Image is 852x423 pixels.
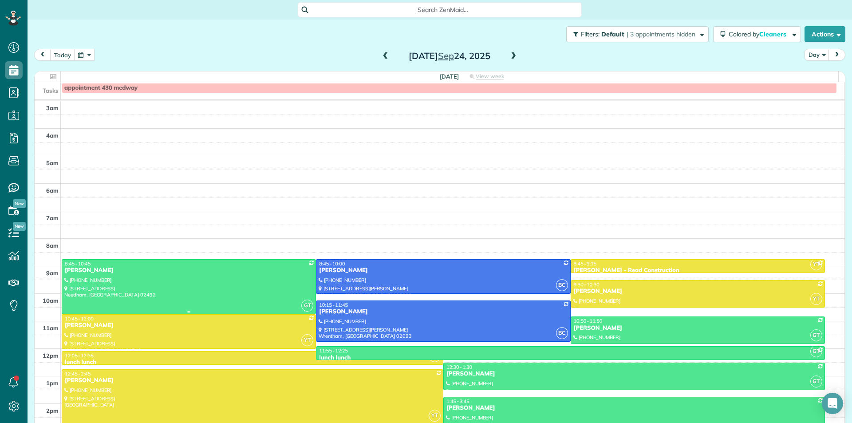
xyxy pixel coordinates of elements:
[64,84,138,91] span: appointment 430 medway
[34,49,51,61] button: prev
[713,26,801,42] button: Colored byCleaners
[581,30,600,38] span: Filters:
[562,26,709,42] a: Filters: Default | 3 appointments hidden
[574,281,600,288] span: 9:30 - 10:30
[810,258,822,270] span: YT
[805,49,829,61] button: Day
[319,308,568,316] div: [PERSON_NAME]
[46,242,59,249] span: 8am
[810,329,822,341] span: GT
[394,51,505,61] h2: [DATE] 24, 2025
[810,345,822,357] span: GT
[46,104,59,111] span: 3am
[65,371,91,377] span: 12:45 - 2:45
[574,318,603,324] span: 10:50 - 11:50
[446,364,472,370] span: 12:30 - 1:30
[573,288,822,295] div: [PERSON_NAME]
[46,214,59,221] span: 7am
[64,377,441,384] div: [PERSON_NAME]
[446,370,822,378] div: [PERSON_NAME]
[566,26,709,42] button: Filters: Default | 3 appointments hidden
[46,159,59,166] span: 5am
[65,316,94,322] span: 10:45 - 12:00
[65,261,91,267] span: 8:45 - 10:45
[446,398,469,404] span: 1:45 - 3:45
[65,352,94,359] span: 12:05 - 12:35
[556,279,568,291] span: BC
[46,269,59,277] span: 9am
[319,354,822,362] div: lunch lunch
[319,302,348,308] span: 10:15 - 11:45
[46,407,59,414] span: 2pm
[573,267,822,274] div: [PERSON_NAME] - Read Construction
[46,187,59,194] span: 6am
[43,324,59,332] span: 11am
[822,393,843,414] div: Open Intercom Messenger
[64,267,313,274] div: [PERSON_NAME]
[759,30,788,38] span: Cleaners
[601,30,625,38] span: Default
[301,300,313,312] span: GT
[805,26,845,42] button: Actions
[810,293,822,305] span: YT
[301,334,313,346] span: YT
[440,73,459,80] span: [DATE]
[429,410,441,422] span: YT
[319,261,345,267] span: 8:45 - 10:00
[729,30,789,38] span: Colored by
[573,324,822,332] div: [PERSON_NAME]
[64,322,313,329] div: [PERSON_NAME]
[319,267,568,274] div: [PERSON_NAME]
[13,199,26,208] span: New
[438,50,454,61] span: Sep
[43,352,59,359] span: 12pm
[46,380,59,387] span: 1pm
[627,30,695,38] span: | 3 appointments hidden
[64,359,441,366] div: lunch lunch
[556,327,568,339] span: BC
[828,49,845,61] button: next
[13,222,26,231] span: New
[43,297,59,304] span: 10am
[810,376,822,387] span: GT
[50,49,75,61] button: today
[446,404,822,412] div: [PERSON_NAME]
[574,261,597,267] span: 8:45 - 9:15
[46,132,59,139] span: 4am
[476,73,504,80] span: View week
[319,348,348,354] span: 11:55 - 12:25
